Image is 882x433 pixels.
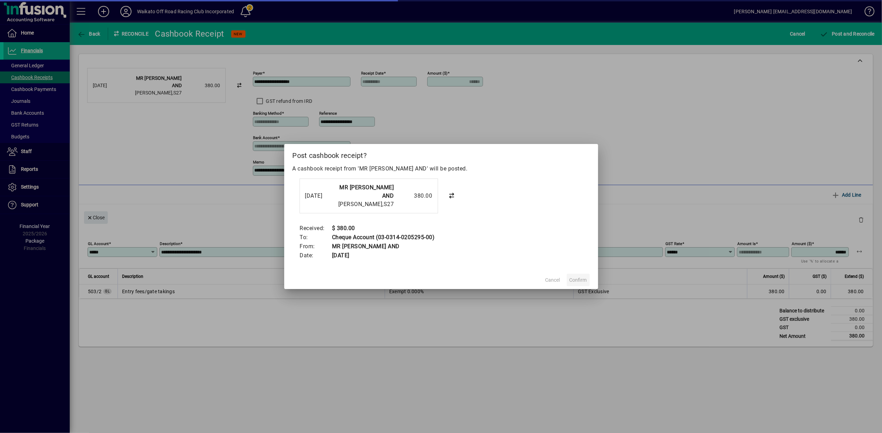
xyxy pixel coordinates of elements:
[293,165,590,173] p: A cashbook receipt from 'MR [PERSON_NAME] AND' will be posted.
[332,251,435,260] td: [DATE]
[300,251,332,260] td: Date:
[300,233,332,242] td: To:
[340,184,394,199] strong: MR [PERSON_NAME] AND
[332,224,435,233] td: $ 380.00
[398,192,432,200] div: 380.00
[300,242,332,251] td: From:
[332,233,435,242] td: Cheque Account (03-0314-0205295-00)
[305,192,333,200] div: [DATE]
[338,201,394,207] span: [PERSON_NAME],S27
[284,144,598,164] h2: Post cashbook receipt?
[300,224,332,233] td: Received:
[332,242,435,251] td: MR [PERSON_NAME] AND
